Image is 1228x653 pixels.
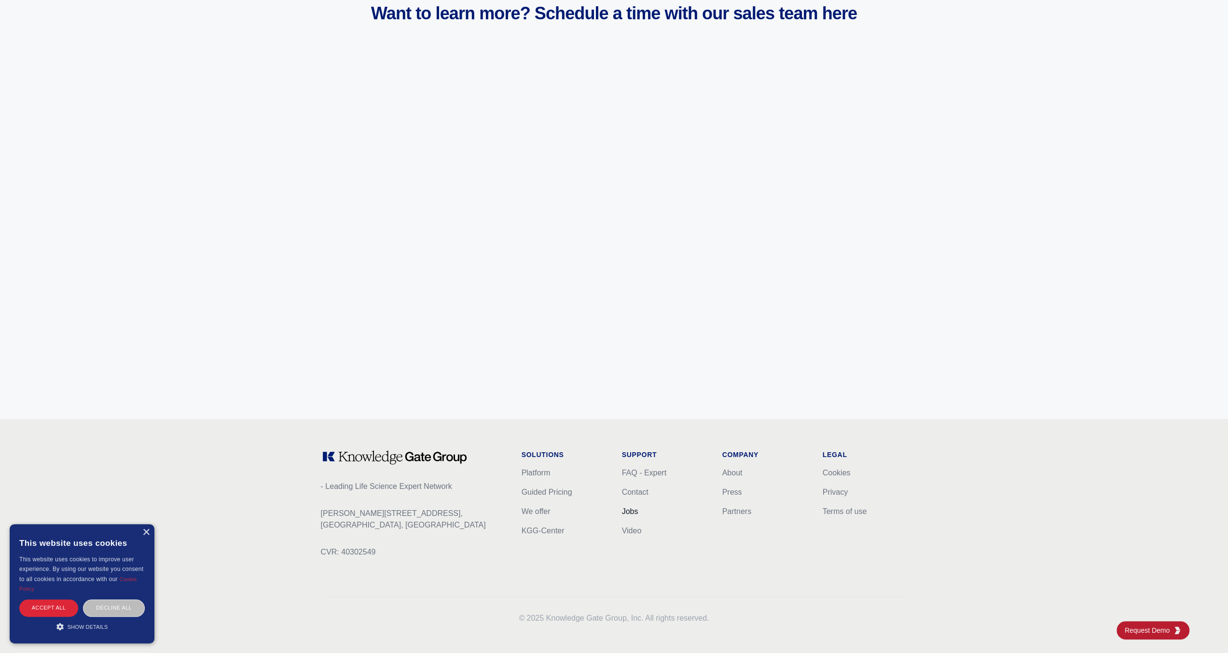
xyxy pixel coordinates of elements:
[321,546,506,558] p: CVR: 40302549
[19,531,145,555] div: This website uses cookies
[522,527,565,535] a: KGG-Center
[823,488,848,496] a: Privacy
[722,507,751,515] a: Partners
[722,488,742,496] a: Press
[522,507,551,515] a: We offer
[1173,626,1181,634] img: KGG
[622,507,638,515] a: Jobs
[19,556,143,583] span: This website uses cookies to improve user experience. By using our website you consent to all coo...
[19,599,78,616] div: Accept all
[1125,625,1173,635] span: Request Demo
[19,576,137,592] a: Cookie Policy
[823,450,908,459] h1: Legal
[823,507,867,515] a: Terms of use
[321,481,506,492] p: - Leading Life Science Expert Network
[68,624,108,630] span: Show details
[19,622,145,631] div: Show details
[321,508,506,531] p: [PERSON_NAME][STREET_ADDRESS], [GEOGRAPHIC_DATA], [GEOGRAPHIC_DATA]
[1117,621,1189,639] a: Request DemoKGG
[522,450,607,459] h1: Solutions
[321,612,908,624] p: 2025 Knowledge Gate Group, Inc. All rights reserved.
[622,450,707,459] h1: Support
[622,488,648,496] a: Contact
[823,469,851,477] a: Cookies
[142,529,150,536] div: Close
[722,469,743,477] a: About
[522,488,572,496] a: Guided Pricing
[622,527,642,535] a: Video
[722,450,807,459] h1: Company
[622,469,666,477] a: FAQ - Expert
[1180,607,1228,653] iframe: Chat Widget
[83,599,145,616] div: Decline all
[519,614,525,622] span: ©
[522,469,551,477] a: Platform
